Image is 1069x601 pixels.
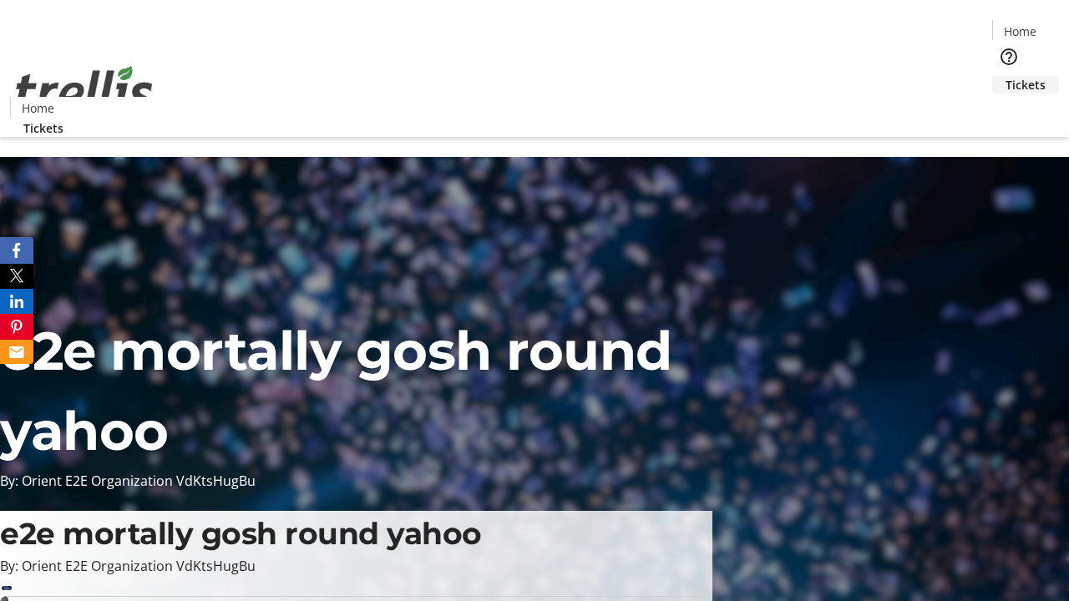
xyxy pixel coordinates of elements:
span: Home [22,99,54,117]
button: Cart [992,93,1026,127]
a: Tickets [992,76,1059,93]
img: Orient E2E Organization VdKtsHugBu's Logo [10,48,159,131]
span: Tickets [1006,76,1046,93]
span: Tickets [23,119,63,137]
span: Home [1004,23,1036,40]
a: Home [11,99,64,117]
button: Help [992,40,1026,73]
a: Tickets [10,119,77,137]
a: Home [993,23,1046,40]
